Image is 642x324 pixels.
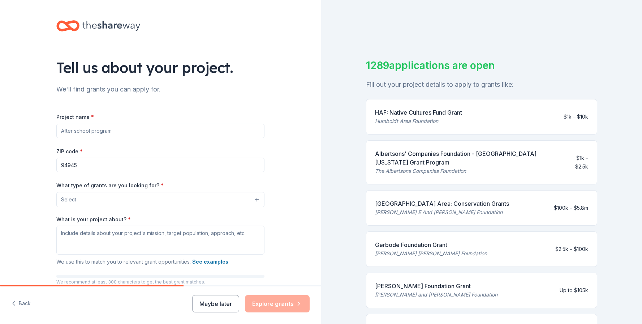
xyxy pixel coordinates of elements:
label: What type of grants are you looking for? [56,182,164,189]
div: The Albertsons Companies Foundation [375,167,561,175]
div: $1k – $10k [564,112,588,121]
div: [PERSON_NAME] [PERSON_NAME] Foundation [375,249,487,258]
div: Fill out your project details to apply to grants like: [366,79,597,90]
div: [PERSON_NAME] E And [PERSON_NAME] Foundation [375,208,509,217]
div: $100k – $5.8m [554,204,588,212]
input: 12345 (U.S. only) [56,158,264,172]
div: Up to $105k [560,286,588,295]
div: Tell us about your project. [56,57,264,78]
div: [PERSON_NAME] and [PERSON_NAME] Foundation [375,290,497,299]
div: 1289 applications are open [366,58,597,73]
span: We use this to match you to relevant grant opportunities. [56,259,228,265]
div: Gerbode Foundation Grant [375,240,487,249]
span: Select [61,195,76,204]
label: Project name [56,114,94,121]
div: $1k – $2.5k [567,154,588,171]
div: $2.5k – $100k [555,245,588,253]
div: [PERSON_NAME] Foundation Grant [375,282,497,290]
div: Albertsons' Companies Foundation - [GEOGRAPHIC_DATA][US_STATE] Grant Program [375,149,561,167]
div: HAF: Native Cultures Fund Grant [375,108,462,117]
button: See examples [192,257,228,266]
label: ZIP code [56,148,83,155]
div: Humboldt Area Foundation [375,117,462,125]
input: After school program [56,124,264,138]
label: What is your project about? [56,216,131,223]
button: Back [12,296,31,311]
div: [GEOGRAPHIC_DATA] Area: Conservation Grants [375,199,509,208]
button: Maybe later [192,295,239,312]
button: Select [56,192,264,207]
p: We recommend at least 300 characters to get the best grant matches. [56,279,264,285]
div: We'll find grants you can apply for. [56,84,264,95]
